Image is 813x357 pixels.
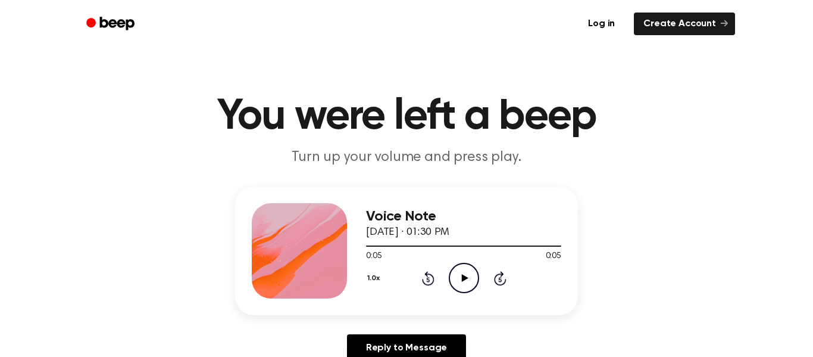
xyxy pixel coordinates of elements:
button: 1.0x [366,268,384,288]
span: 0:05 [546,250,561,263]
h3: Voice Note [366,209,561,225]
h1: You were left a beep [102,95,711,138]
span: [DATE] · 01:30 PM [366,227,449,238]
a: Create Account [634,13,735,35]
span: 0:05 [366,250,382,263]
a: Log in [576,10,627,38]
p: Turn up your volume and press play. [178,148,635,167]
a: Beep [78,13,145,36]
